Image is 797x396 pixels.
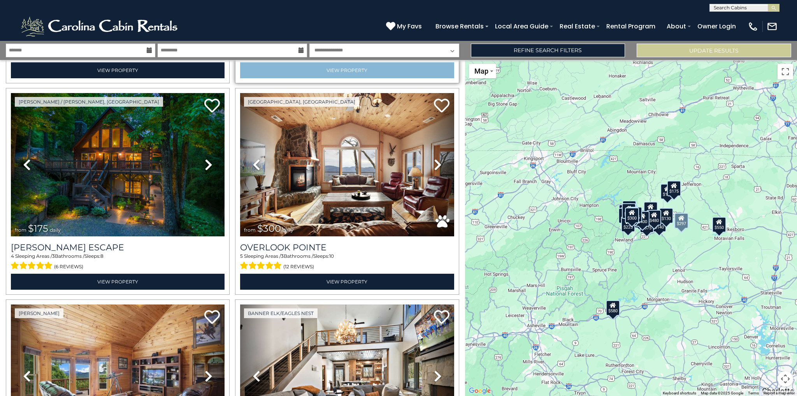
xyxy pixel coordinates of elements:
[240,62,454,78] a: View Property
[712,216,726,232] div: $550
[100,253,104,259] span: 8
[471,44,625,57] a: Refine Search Filters
[52,253,55,259] span: 3
[283,227,293,233] span: daily
[240,253,454,271] div: Sleeping Areas / Bathrooms / Sleeps:
[491,19,552,33] a: Local Area Guide
[625,208,639,223] div: $300
[778,64,793,79] button: Toggle fullscreen view
[15,97,163,107] a: [PERSON_NAME] / [PERSON_NAME], [GEOGRAPHIC_DATA]
[474,67,488,75] span: Map
[434,309,449,326] a: Add to favorites
[467,386,493,396] img: Google
[621,216,635,232] div: $225
[329,253,334,259] span: 10
[240,274,454,290] a: View Property
[602,19,659,33] a: Rental Program
[675,213,689,229] div: $297
[469,64,496,78] button: Change map style
[432,19,488,33] a: Browse Rentals
[28,223,48,234] span: $175
[11,274,225,290] a: View Property
[748,391,759,395] a: Terms
[240,242,454,253] a: Overlook Pointe
[622,203,636,218] div: $425
[244,97,359,107] a: [GEOGRAPHIC_DATA], [GEOGRAPHIC_DATA]
[50,227,61,233] span: daily
[606,300,620,315] div: $580
[434,98,449,114] a: Add to favorites
[622,200,636,216] div: $125
[15,308,63,318] a: [PERSON_NAME]
[767,21,778,32] img: mail-regular-white.png
[764,391,795,395] a: Report a map error
[15,227,26,233] span: from
[204,98,220,114] a: Add to favorites
[397,21,422,31] span: My Favs
[647,209,661,225] div: $480
[283,262,314,272] span: (12 reviews)
[244,227,256,233] span: from
[619,208,633,223] div: $230
[240,93,454,236] img: thumbnail_163477009.jpeg
[659,208,673,224] div: $130
[11,253,14,259] span: 4
[663,391,696,396] button: Keyboard shortcuts
[240,253,243,259] span: 5
[693,19,740,33] a: Owner Login
[11,242,225,253] h3: Todd Escape
[204,309,220,326] a: Add to favorites
[244,308,318,318] a: Banner Elk/Eagles Nest
[644,202,658,217] div: $349
[19,15,181,38] img: White-1-2.png
[11,62,225,78] a: View Property
[652,216,666,232] div: $140
[11,253,225,271] div: Sleeping Areas / Bathrooms / Sleeps:
[54,262,83,272] span: (6 reviews)
[748,21,758,32] img: phone-regular-white.png
[386,21,424,32] a: My Favs
[701,391,743,395] span: Map data ©2025 Google
[281,253,284,259] span: 3
[11,93,225,236] img: thumbnail_168627805.jpeg
[640,217,654,232] div: $375
[660,184,674,199] div: $175
[257,223,281,234] span: $300
[11,242,225,253] a: [PERSON_NAME] Escape
[556,19,599,33] a: Real Estate
[778,371,793,387] button: Map camera controls
[467,386,493,396] a: Open this area in Google Maps (opens a new window)
[667,180,681,196] div: $175
[663,19,690,33] a: About
[637,44,791,57] button: Update Results
[635,211,650,226] div: $400
[628,207,642,222] div: $625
